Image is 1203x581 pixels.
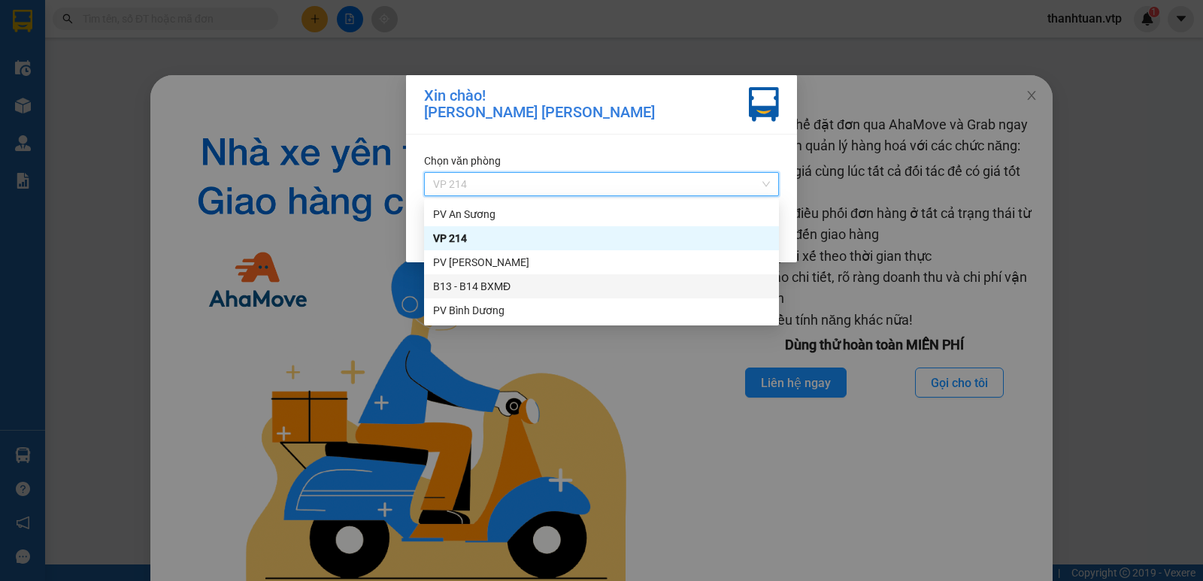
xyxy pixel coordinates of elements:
[433,230,770,247] div: VP 214
[424,298,779,322] div: PV Bình Dương
[433,302,770,319] div: PV Bình Dương
[424,274,779,298] div: B13 - B14 BXMĐ
[424,226,779,250] div: VP 214
[433,206,770,222] div: PV An Sương
[433,173,770,195] span: VP 214
[433,278,770,295] div: B13 - B14 BXMĐ
[424,153,779,169] div: Chọn văn phòng
[424,250,779,274] div: PV Tân Bình
[424,87,655,122] div: Xin chào! [PERSON_NAME] [PERSON_NAME]
[749,87,779,122] img: vxr-icon
[424,202,779,226] div: PV An Sương
[433,254,770,271] div: PV [PERSON_NAME]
